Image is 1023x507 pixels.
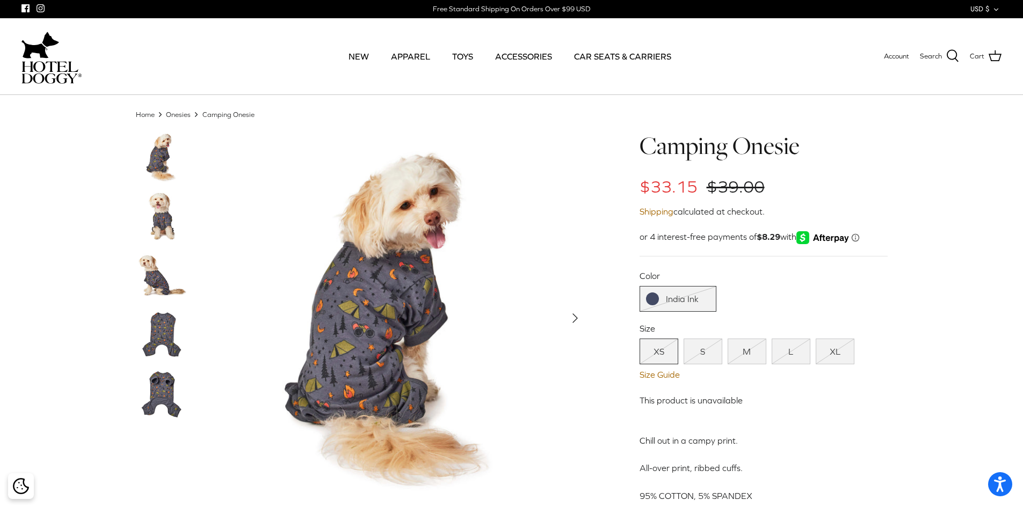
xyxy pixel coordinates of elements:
nav: Breadcrumbs [136,109,888,120]
a: Instagram [37,4,45,12]
a: Home [136,110,155,118]
div: calculated at checkout. [640,205,888,219]
a: Camping Onesie [202,110,255,118]
a: XL [816,339,854,364]
a: hoteldoggycom [21,29,82,84]
img: Cookie policy [13,478,29,494]
a: Onesies [166,110,191,118]
span: Cart [970,51,984,62]
a: L [772,339,810,364]
a: Free Standard Shipping On Orders Over $99 USD [433,1,590,17]
a: Shipping [640,207,673,216]
div: This product is unavailable [640,394,888,408]
a: ACCESSORIES [485,38,562,75]
label: Size [640,322,888,334]
span: $39.00 [707,177,765,196]
span: Chill out in a campy print. [640,436,738,445]
div: Primary navigation [159,38,860,75]
span: 95% COTTON, 5% SPANDEX [640,491,752,501]
img: hoteldoggycom [21,61,82,84]
img: dog-icon.svg [21,29,59,61]
a: Size Guide [640,370,888,380]
a: TOYS [442,38,483,75]
span: Account [884,52,909,60]
a: S [684,339,722,364]
span: 15% off [543,136,582,151]
span: $33.15 [640,177,698,196]
a: CAR SEATS & CARRIERS [564,38,681,75]
label: Color [640,270,888,282]
a: XS [640,339,678,364]
div: Cookie policy [8,473,34,499]
span: All-over print, ribbed cuffs. [640,463,743,473]
div: Free Standard Shipping On Orders Over $99 USD [433,4,590,14]
a: NEW [339,38,379,75]
a: Facebook [21,4,30,12]
a: India Ink [640,286,717,312]
button: Cookie policy [11,477,30,496]
a: M [728,339,766,364]
button: Next [563,306,587,330]
span: Search [920,51,942,62]
a: Search [920,49,959,63]
a: APPAREL [381,38,440,75]
a: Cart [970,49,1002,63]
a: Account [884,51,909,62]
h1: Camping Onesie [640,130,888,161]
